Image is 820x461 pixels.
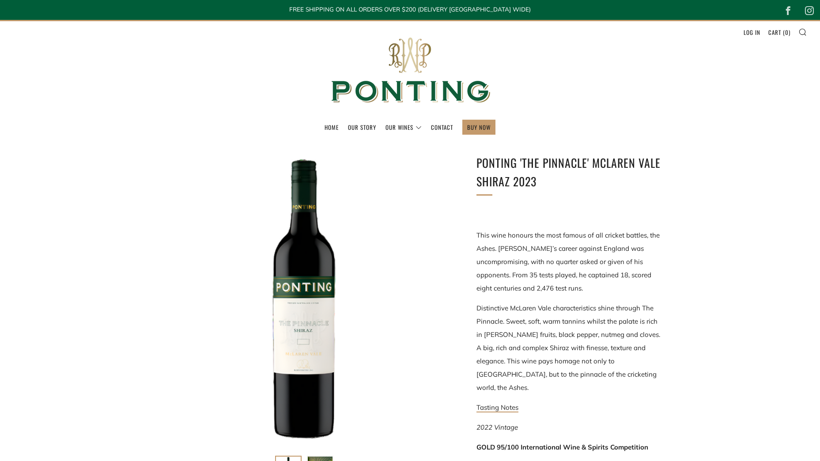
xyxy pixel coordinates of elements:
[476,443,648,451] strong: GOLD 95/100 International Wine & Spirits Competition
[348,120,376,134] a: Our Story
[785,28,789,37] span: 0
[476,229,662,295] p: This wine honours the most famous of all cricket battles, the Ashes. [PERSON_NAME]’s career again...
[476,302,662,394] p: Distinctive McLaren Vale characteristics shine through The Pinnacle. Sweet, soft, warm tannins wh...
[325,120,339,134] a: Home
[476,423,518,431] em: 2022 Vintage
[476,154,662,190] h1: Ponting 'The Pinnacle' McLaren Vale Shiraz 2023
[768,25,790,39] a: Cart (0)
[322,21,499,120] img: Ponting Wines
[476,403,518,412] a: Tasting Notes
[385,120,422,134] a: Our Wines
[467,120,491,134] a: BUY NOW
[431,120,453,134] a: Contact
[744,25,760,39] a: Log in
